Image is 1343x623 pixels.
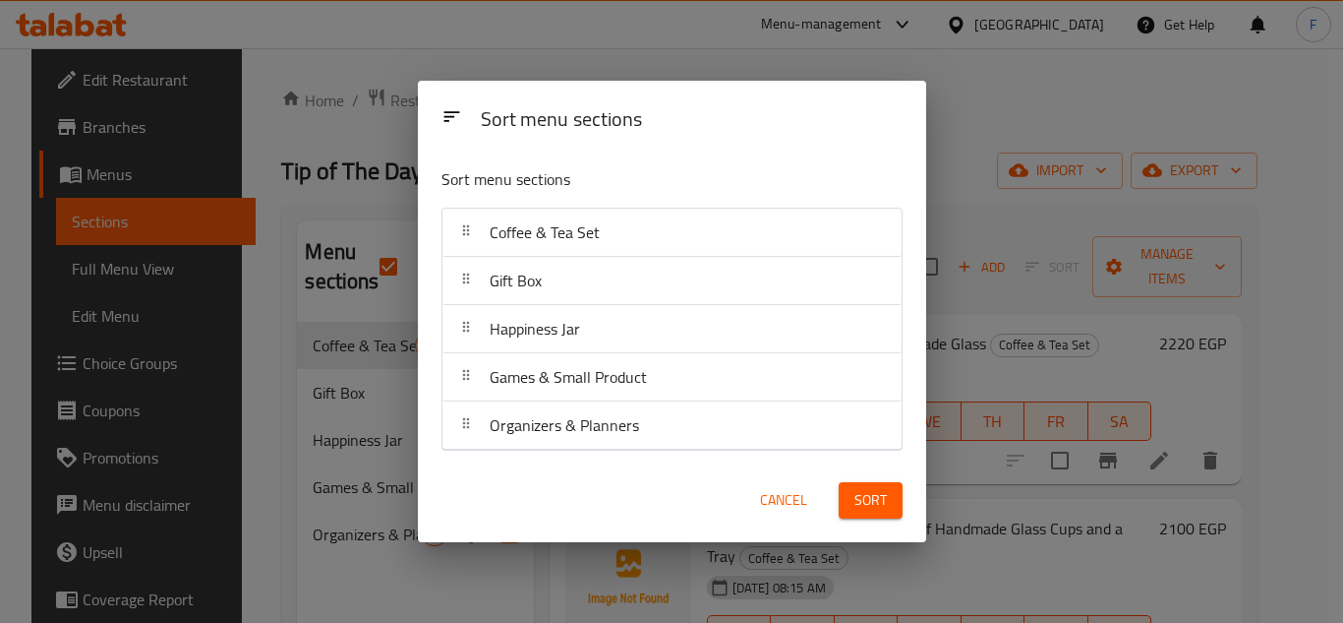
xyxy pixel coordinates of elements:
[490,266,542,295] span: Gift Box
[442,257,902,305] div: Gift Box
[490,362,647,392] span: Games & Small Product
[854,488,887,513] span: Sort
[490,314,580,343] span: Happiness Jar
[490,218,600,247] span: Coffee & Tea Set
[442,209,902,257] div: Coffee & Tea Set
[839,482,903,519] button: Sort
[473,98,910,143] div: Sort menu sections
[442,402,902,450] div: Organizers & Planners
[760,488,807,513] span: Cancel
[490,410,639,440] span: Organizers & Planners
[752,482,815,519] button: Cancel
[441,167,807,192] p: Sort menu sections
[442,353,902,402] div: Games & Small Product
[442,305,902,353] div: Happiness Jar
